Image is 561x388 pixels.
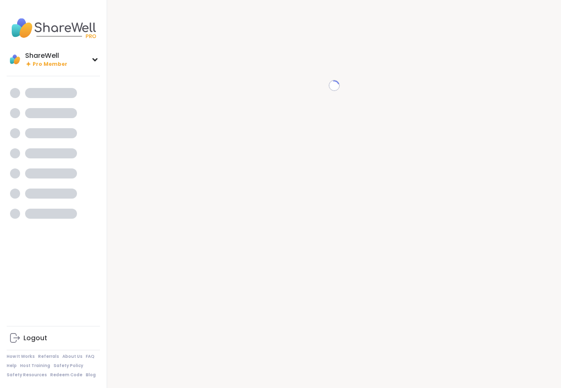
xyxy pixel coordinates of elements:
img: ShareWell Nav Logo [7,13,100,43]
span: Pro Member [33,61,67,68]
a: Referrals [38,354,59,360]
a: Help [7,363,17,369]
a: Host Training [20,363,50,369]
div: Logout [23,334,47,343]
img: ShareWell [8,53,22,66]
a: About Us [62,354,82,360]
a: Blog [86,372,96,378]
div: ShareWell [25,51,67,60]
a: How It Works [7,354,35,360]
a: Logout [7,328,100,348]
a: FAQ [86,354,95,360]
a: Safety Resources [7,372,47,378]
a: Safety Policy [54,363,83,369]
a: Redeem Code [50,372,82,378]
